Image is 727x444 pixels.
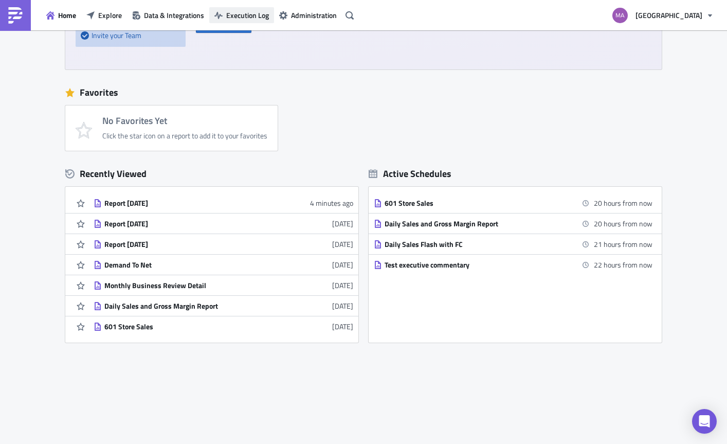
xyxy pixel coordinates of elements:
div: Click the star icon on a report to add it to your favorites [102,131,267,140]
a: Report [DATE][DATE] [94,214,353,234]
span: Administration [291,10,337,21]
div: Open Intercom Messenger [692,409,717,434]
img: Avatar [611,7,629,24]
a: Report [DATE][DATE] [94,234,353,254]
div: 601 Store Sales [104,322,284,331]
span: Explore [98,10,122,21]
button: [GEOGRAPHIC_DATA] [606,4,719,27]
time: 2025-08-20T15:45:38Z [332,280,353,291]
time: 2025-08-26 09:15 [594,239,652,250]
a: Daily Sales and Gross Margin Report[DATE] [94,296,353,316]
div: Monthly Business Review Detail [104,281,284,290]
time: 2025-08-26 08:00 [594,198,652,208]
div: Recently Viewed [65,166,358,182]
h4: No Favorites Yet [102,116,267,126]
div: 601 Store Sales [385,199,565,208]
a: Report [DATE]4 minutes ago [94,193,353,213]
span: Execution Log [226,10,269,21]
time: 2025-08-26 08:30 [594,218,652,229]
div: Active Schedules [369,168,451,180]
time: 2025-08-22T14:12:43Z [332,218,353,229]
time: 2025-08-25T16:04:57Z [310,198,353,208]
span: Data & Integrations [144,10,204,21]
button: Explore [81,7,127,23]
div: Report [DATE] [104,199,284,208]
div: Demand To Net [104,260,284,270]
div: Test executive commentary [385,260,565,270]
button: Data & Integrations [127,7,209,23]
div: Report [DATE] [104,240,284,249]
a: Demand To Net[DATE] [94,255,353,275]
span: [GEOGRAPHIC_DATA] [635,10,702,21]
button: Home [41,7,81,23]
button: Execution Log [209,7,274,23]
a: Monthly Business Review Detail[DATE] [94,275,353,295]
a: Test executive commentary22 hours from now [374,255,652,275]
div: Report [DATE] [104,219,284,228]
div: Daily Sales Flash with FC [385,240,565,249]
time: 2025-08-26 10:00 [594,259,652,270]
div: Favorites [65,85,662,100]
div: Daily Sales and Gross Margin Report [385,219,565,228]
a: 601 Store Sales20 hours from now [374,193,652,213]
button: Administration [274,7,342,23]
a: 601 Store Sales[DATE] [94,316,353,336]
div: Daily Sales and Gross Margin Report [104,301,284,311]
img: PushMetrics [7,7,24,24]
time: 2025-08-19T18:39:01Z [332,300,353,311]
time: 2025-08-19T01:46:11Z [332,321,353,332]
span: Home [58,10,76,21]
a: Daily Sales and Gross Margin Report20 hours from now [374,214,652,234]
div: Invite your Team [81,24,180,47]
time: 2025-08-20T19:20:13Z [332,239,353,250]
a: Daily Sales Flash with FC21 hours from now [374,234,652,254]
time: 2025-08-20T16:22:39Z [332,259,353,270]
